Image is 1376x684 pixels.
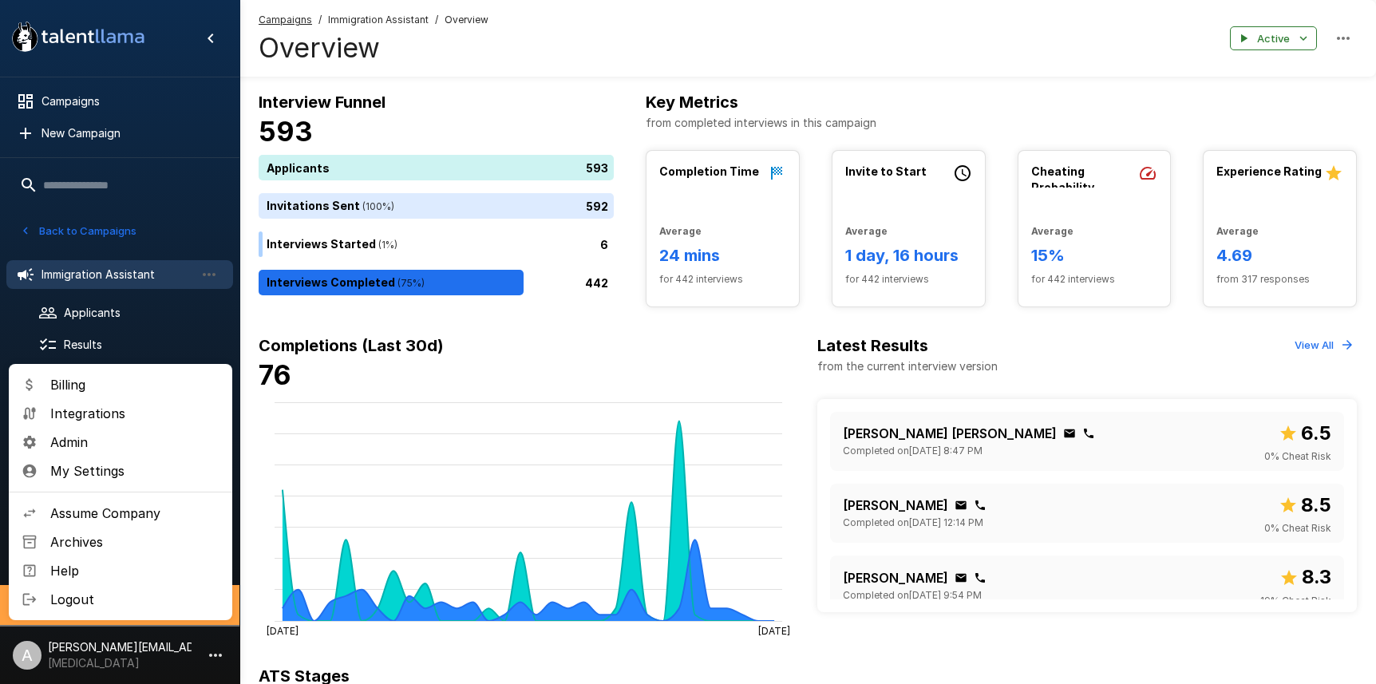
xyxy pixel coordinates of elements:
span: Assume Company [50,504,219,523]
span: My Settings [50,461,219,480]
span: Archives [50,532,219,552]
span: Admin [50,433,219,452]
span: Integrations [50,404,219,423]
span: Logout [50,590,219,609]
span: Billing [50,375,219,394]
span: Help [50,561,219,580]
